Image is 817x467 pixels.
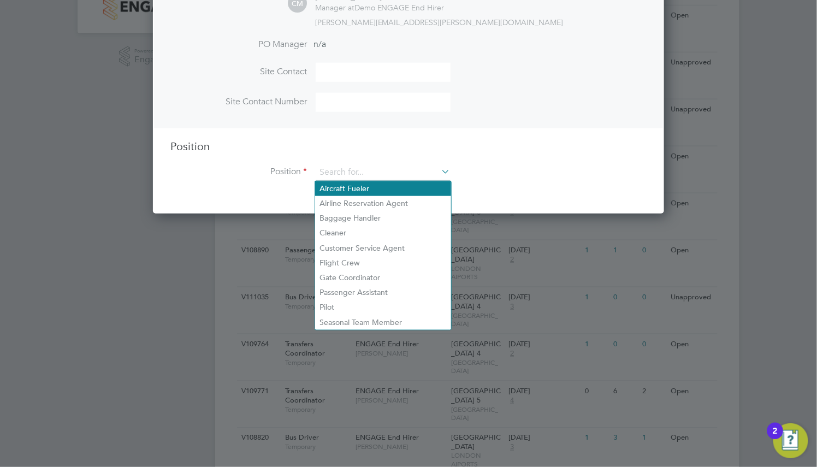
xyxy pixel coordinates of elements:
li: Pilot [315,300,451,315]
h3: Position [170,139,647,153]
li: Gate Coordinator [315,270,451,285]
span: Manager at [315,3,354,13]
li: Baggage Handler [315,211,451,226]
label: Site Contact [170,66,307,78]
label: Position [170,166,307,178]
li: Aircraft Fueler [315,181,451,196]
label: Site Contact Number [170,96,307,108]
div: Demo ENGAGE End Hirer [315,3,445,13]
div: 2 [773,431,778,445]
li: Customer Service Agent [315,241,451,256]
input: Search for... [316,164,451,181]
li: Cleaner [315,226,451,240]
li: Flight Crew [315,256,451,270]
label: PO Manager [170,39,307,50]
li: Passenger Assistant [315,285,451,300]
button: Open Resource Center, 2 new notifications [773,423,808,458]
li: Seasonal Team Member [315,315,451,330]
li: Airline Reservation Agent [315,196,451,211]
span: n/a [313,39,326,50]
span: [PERSON_NAME][EMAIL_ADDRESS][PERSON_NAME][DOMAIN_NAME] [315,17,564,27]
